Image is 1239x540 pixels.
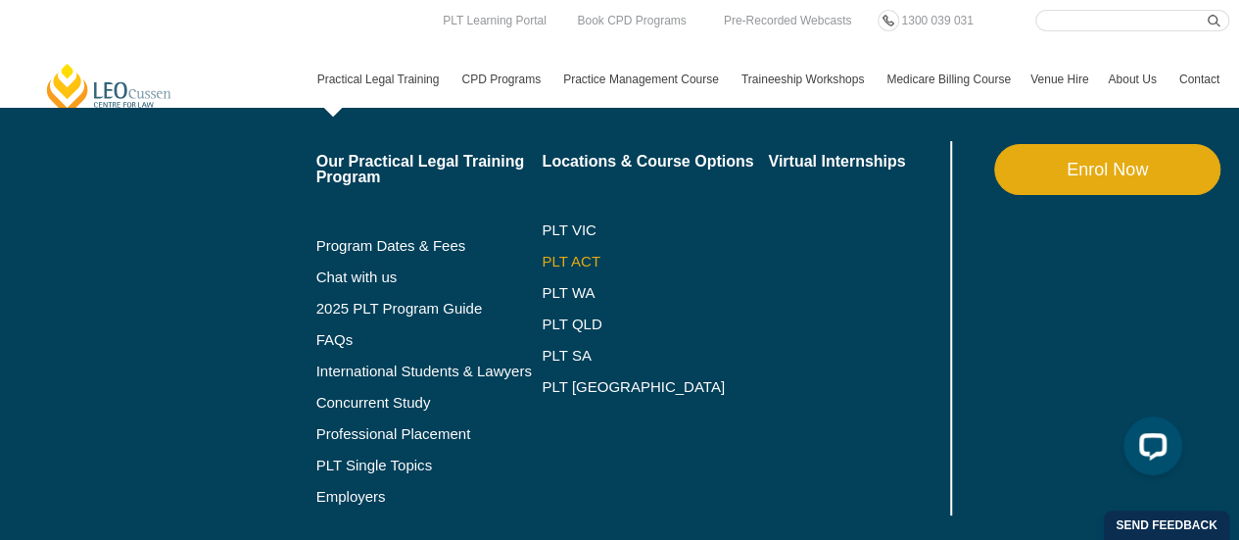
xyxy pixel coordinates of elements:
a: Locations & Course Options [542,154,768,170]
a: Book CPD Programs [572,10,691,31]
a: Pre-Recorded Webcasts [719,10,857,31]
a: About Us [1098,51,1168,108]
a: Professional Placement [316,426,543,442]
a: FAQs [316,332,543,348]
a: Concurrent Study [316,395,543,411]
a: PLT SA [542,348,768,364]
a: Contact [1169,51,1229,108]
a: 2025 PLT Program Guide [316,301,494,317]
a: PLT ACT [542,254,768,270]
a: PLT Single Topics [316,458,543,473]
a: International Students & Lawyers [316,364,543,379]
a: PLT VIC [542,222,768,238]
a: Virtual Internships [768,154,945,170]
a: PLT [GEOGRAPHIC_DATA] [542,379,768,395]
a: PLT Learning Portal [438,10,551,31]
a: CPD Programs [452,51,553,108]
span: 1300 039 031 [901,14,973,27]
a: Our Practical Legal Training Program [316,154,543,185]
a: [PERSON_NAME] Centre for Law [44,62,174,118]
a: Enrol Now [994,144,1220,195]
a: Practice Management Course [553,51,732,108]
a: Chat with us [316,270,543,285]
a: Traineeship Workshops [732,51,877,108]
a: PLT WA [542,285,719,301]
iframe: LiveChat chat widget [1108,409,1190,491]
a: 1300 039 031 [896,10,977,31]
a: Medicare Billing Course [877,51,1021,108]
a: Program Dates & Fees [316,238,543,254]
a: Practical Legal Training [308,51,453,108]
a: Venue Hire [1021,51,1098,108]
a: PLT QLD [542,317,768,332]
a: Employers [316,489,543,505]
